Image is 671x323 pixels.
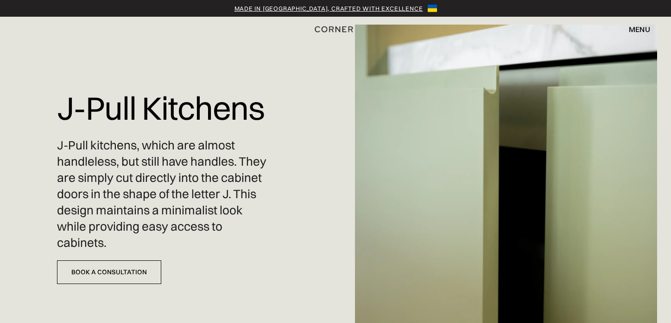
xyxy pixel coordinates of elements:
a: Made in [GEOGRAPHIC_DATA], crafted with excellence [234,4,423,13]
div: menu [620,21,650,37]
p: J-Pull kitchens, which are almost handleless, but still have handles. They are simply cut directl... [57,137,273,252]
div: menu [629,26,650,33]
a: Book a Consultation [57,260,161,284]
a: home [311,23,360,35]
h1: J-Pull Kitchens [57,84,265,133]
